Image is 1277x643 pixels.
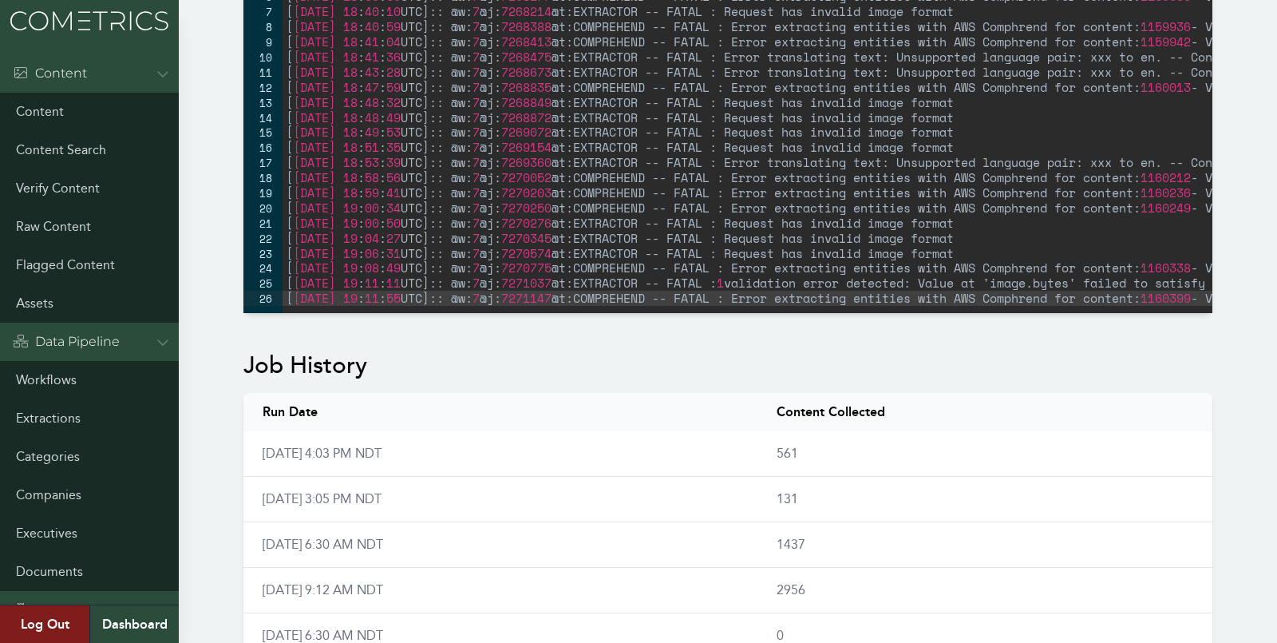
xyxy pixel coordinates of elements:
[243,34,283,50] div: 9
[243,260,283,276] div: 24
[243,155,283,170] div: 17
[243,276,283,291] div: 25
[243,200,283,216] div: 20
[243,19,283,34] div: 8
[13,64,87,83] div: Content
[243,110,283,125] div: 14
[243,231,283,246] div: 22
[243,185,283,200] div: 19
[757,431,1212,477] td: 561
[757,393,1212,431] th: Content Collected
[243,216,283,231] div: 21
[243,140,283,155] div: 16
[243,170,283,185] div: 18
[757,477,1212,522] td: 131
[263,537,383,552] a: [DATE] 6:30 AM NDT
[263,628,383,643] a: [DATE] 6:30 AM NDT
[243,125,283,140] div: 15
[263,582,383,597] a: [DATE] 9:12 AM NDT
[243,393,757,431] th: Run Date
[89,605,179,643] a: Dashboard
[13,332,120,351] div: Data Pipeline
[243,351,1212,380] h2: Job History
[243,4,283,19] div: 7
[13,601,78,620] div: Admin
[243,246,283,261] div: 23
[757,522,1212,568] td: 1437
[263,491,382,506] a: [DATE] 3:05 PM NDT
[757,568,1212,613] td: 2956
[243,95,283,110] div: 13
[243,65,283,80] div: 11
[243,50,283,65] div: 10
[263,446,382,461] a: [DATE] 4:03 PM NDT
[243,291,283,306] div: 26
[243,80,283,95] div: 12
